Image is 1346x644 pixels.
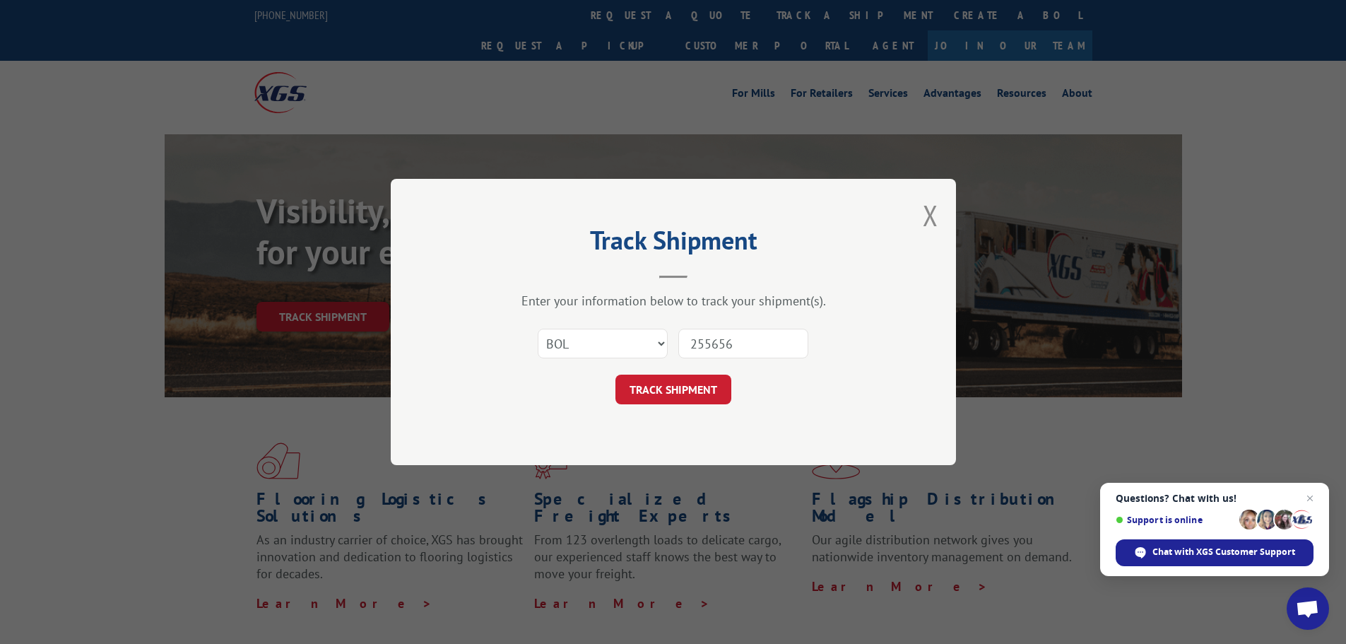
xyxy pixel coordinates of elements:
div: Chat with XGS Customer Support [1116,539,1313,566]
div: Enter your information below to track your shipment(s). [461,293,885,309]
span: Chat with XGS Customer Support [1152,546,1295,558]
span: Questions? Chat with us! [1116,493,1313,504]
span: Close chat [1301,490,1318,507]
div: Open chat [1287,587,1329,630]
button: Close modal [923,197,938,234]
h2: Track Shipment [461,230,885,257]
span: Support is online [1116,515,1234,525]
button: TRACK SHIPMENT [615,375,731,404]
input: Number(s) [678,329,808,358]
